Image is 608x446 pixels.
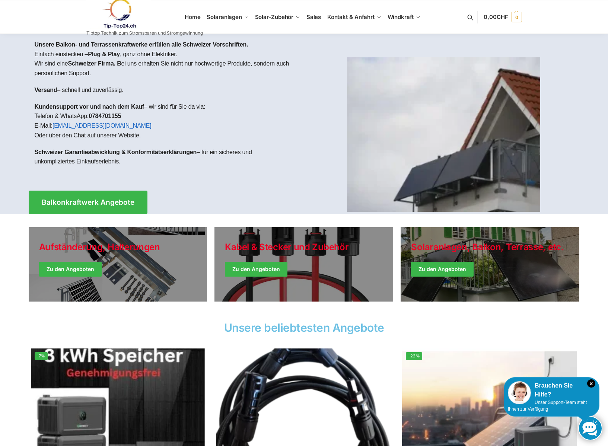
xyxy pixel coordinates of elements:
strong: 0784701155 [89,113,121,119]
span: Solaranlagen [207,13,242,20]
a: Holiday Style [214,227,393,302]
a: Holiday Style [29,227,207,302]
p: Tiptop Technik zum Stromsparen und Stromgewinnung [86,31,203,35]
span: 0 [512,12,522,22]
span: Kontakt & Anfahrt [327,13,375,20]
strong: Plug & Play [88,51,120,57]
a: Kontakt & Anfahrt [324,0,384,34]
i: Schließen [587,379,595,388]
span: Solar-Zubehör [255,13,294,20]
h2: Unsere beliebtesten Angebote [29,322,580,333]
a: Windkraft [384,0,423,34]
img: Customer service [508,381,531,404]
span: Unser Support-Team steht Ihnen zur Verfügung [508,400,587,412]
img: Home 1 [347,57,540,212]
p: – für ein sicheres und unkompliziertes Einkaufserlebnis. [35,147,298,166]
span: Sales [306,13,321,20]
a: Solar-Zubehör [252,0,303,34]
a: Balkonkraftwerk Angebote [29,191,147,214]
a: Sales [303,0,324,34]
strong: Schweizer Firma. B [68,60,121,67]
span: CHF [497,13,508,20]
p: – wir sind für Sie da via: Telefon & WhatsApp: E-Mail: Oder über den Chat auf unserer Website. [35,102,298,140]
span: Balkonkraftwerk Angebote [42,199,134,206]
a: Winter Jackets [401,227,579,302]
span: 0,00 [484,13,508,20]
div: Einfach einstecken – , ganz ohne Elektriker. [29,34,304,179]
strong: Unsere Balkon- und Terrassenkraftwerke erfüllen alle Schweizer Vorschriften. [35,41,248,48]
strong: Kundensupport vor und nach dem Kauf [35,103,144,110]
span: Windkraft [388,13,414,20]
p: – schnell und zuverlässig. [35,85,298,95]
p: Wir sind eine ei uns erhalten Sie nicht nur hochwertige Produkte, sondern auch persönlichen Support. [35,59,298,78]
a: 0,00CHF 0 [484,6,522,28]
strong: Schweizer Garantieabwicklung & Konformitätserklärungen [35,149,197,155]
div: Brauchen Sie Hilfe? [508,381,595,399]
a: [EMAIL_ADDRESS][DOMAIN_NAME] [52,122,152,129]
strong: Versand [35,87,57,93]
a: Solaranlagen [204,0,252,34]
